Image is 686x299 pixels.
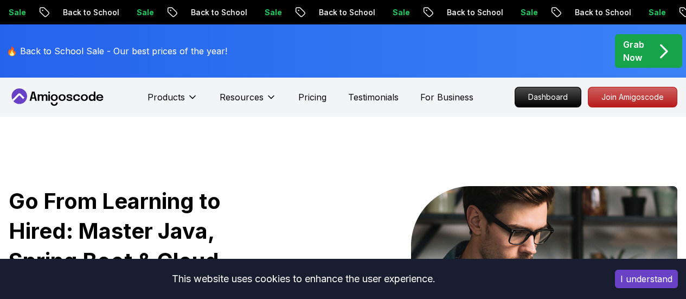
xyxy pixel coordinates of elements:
p: Products [148,91,185,104]
p: 🔥 Back to School Sale - Our best prices of the year! [7,44,227,58]
p: Sale [90,7,125,18]
p: Sale [218,7,253,18]
p: Back to School [528,7,602,18]
a: Testimonials [348,91,399,104]
a: For Business [420,91,473,104]
a: Pricing [298,91,326,104]
p: Sale [474,7,509,18]
button: Products [148,91,198,112]
p: Sale [346,7,381,18]
p: Resources [220,91,264,104]
button: Resources [220,91,277,112]
p: Join Amigoscode [588,87,677,107]
a: Join Amigoscode [588,87,677,107]
button: Accept cookies [615,270,678,288]
p: Back to School [144,7,218,18]
p: Back to School [272,7,346,18]
a: Dashboard [515,87,581,107]
p: Back to School [16,7,90,18]
p: Dashboard [515,87,581,107]
p: Sale [602,7,637,18]
p: Back to School [400,7,474,18]
div: This website uses cookies to enhance the user experience. [8,267,599,291]
p: Grab Now [623,38,644,64]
